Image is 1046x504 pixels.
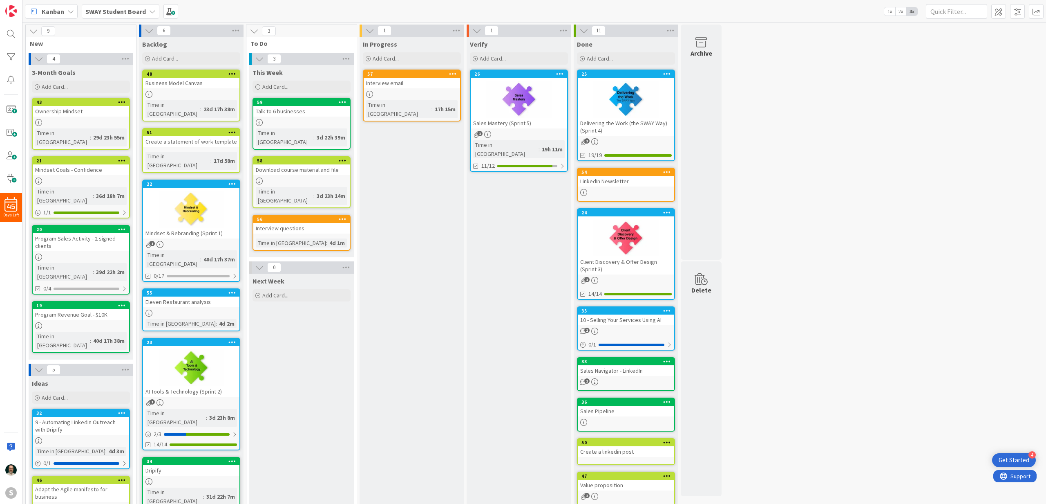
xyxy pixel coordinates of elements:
div: 9 - Automating LinkedIn Outreach with Dripify [33,417,129,435]
div: 21Mindset Goals - Confidence [33,157,129,175]
div: Interview questions [253,223,350,234]
div: Dripify [143,465,239,476]
span: 1 [584,277,590,282]
a: 20Program Sales Activity - 2 signed clientsTime in [GEOGRAPHIC_DATA]:39d 22h 2m0/4 [32,225,130,295]
div: 39d 22h 2m [94,268,127,277]
a: 59Talk to 6 businessesTime in [GEOGRAPHIC_DATA]:3d 22h 39m [253,98,351,150]
a: 25Delivering the Work (the SWAY Way) (Sprint 4)19/19 [577,70,675,161]
div: 25 [578,70,674,78]
div: 56Interview questions [253,216,350,234]
a: 51Create a statement of work templateTime in [GEOGRAPHIC_DATA]:17d 58m [142,128,240,173]
span: : [203,492,204,501]
div: 57Interview email [364,70,460,88]
div: 3d 23h 14m [315,191,347,200]
div: 24Client Discovery & Offer Design (Sprint 3) [578,209,674,274]
span: 2 / 3 [154,430,161,439]
div: 48 [143,70,239,78]
div: 43 [33,99,129,106]
div: 26 [471,70,567,78]
span: : [200,255,201,264]
span: 4 [47,54,60,64]
span: 14/14 [588,290,602,298]
span: This Week [253,68,283,76]
span: : [93,268,94,277]
div: 40d 17h 37m [201,255,237,264]
div: 46 [33,477,129,484]
div: Time in [GEOGRAPHIC_DATA] [256,239,326,248]
div: Time in [GEOGRAPHIC_DATA] [145,250,200,268]
div: 25 [581,71,674,77]
div: 59 [253,99,350,106]
span: 1 [584,378,590,384]
div: 32 [33,409,129,417]
span: 0/17 [154,272,164,280]
div: 43Ownership Mindset [33,99,129,117]
span: 1 [378,26,391,36]
div: 33 [578,358,674,365]
span: In Progress [363,40,397,48]
div: Interview email [364,78,460,88]
div: 4d 1m [327,239,347,248]
a: 23AI Tools & Technology (Sprint 2)Time in [GEOGRAPHIC_DATA]:3d 23h 8m2/314/14 [142,338,240,450]
div: Talk to 6 businesses [253,106,350,117]
input: Quick Filter... [926,4,987,19]
div: 48 [147,71,239,77]
a: 58Download course material and fileTime in [GEOGRAPHIC_DATA]:3d 23h 14m [253,156,351,208]
div: 24 [578,209,674,216]
div: 51Create a statement of work template [143,129,239,147]
div: Time in [GEOGRAPHIC_DATA] [35,263,93,281]
div: 25Delivering the Work (the SWAY Way) (Sprint 4) [578,70,674,136]
div: 23 [143,339,239,346]
span: 0/4 [43,284,51,293]
div: 47 [578,473,674,480]
div: 50 [578,439,674,446]
div: 19h 11m [540,145,565,154]
a: 43Ownership MindsetTime in [GEOGRAPHIC_DATA]:29d 23h 55m [32,98,130,150]
div: 56 [253,216,350,223]
div: 26 [474,71,567,77]
div: AI Tools & Technology (Sprint 2) [143,386,239,397]
div: 46Adapt the Agile manifesto for business [33,477,129,502]
span: : [93,191,94,200]
span: 19/19 [588,151,602,160]
div: Get Started [999,456,1029,464]
div: Time in [GEOGRAPHIC_DATA] [256,187,313,205]
div: 23AI Tools & Technology (Sprint 2) [143,339,239,397]
div: 51 [147,130,239,135]
span: Kanban [42,7,64,16]
span: 2x [895,7,906,16]
div: Business Model Canvas [143,78,239,88]
div: Time in [GEOGRAPHIC_DATA] [145,100,200,118]
span: : [431,105,433,114]
div: 24 [581,210,674,216]
a: 57Interview emailTime in [GEOGRAPHIC_DATA]:17h 15m [363,70,461,122]
span: Ideas [32,379,48,387]
span: 9 [41,26,55,36]
a: 50Create a linkedin post [577,438,675,465]
div: Program Sales Activity - 2 signed clients [33,233,129,251]
span: 45 [7,204,15,209]
div: 329 - Automating LinkedIn Outreach with Dripify [33,409,129,435]
span: 1 [477,131,483,136]
div: 57 [364,70,460,78]
div: Mindset & Rebranding (Sprint 1) [143,228,239,239]
span: : [210,156,212,165]
div: 22 [143,180,239,188]
a: 33Sales Navigator - LinkedIn [577,357,675,391]
div: Archive [691,48,712,58]
span: : [200,105,201,114]
div: Time in [GEOGRAPHIC_DATA] [366,100,431,118]
span: : [313,133,315,142]
div: 26Sales Mastery (Sprint 5) [471,70,567,128]
span: 6 [157,26,171,36]
div: 29d 23h 55m [91,133,127,142]
a: 21Mindset Goals - ConfidenceTime in [GEOGRAPHIC_DATA]:36d 18h 7m1/1 [32,156,130,218]
div: 50 [581,440,674,445]
div: Eleven Restaurant analysis [143,297,239,307]
div: 17h 15m [433,105,458,114]
span: Add Card... [42,83,68,90]
a: 22Mindset & Rebranding (Sprint 1)Time in [GEOGRAPHIC_DATA]:40d 17h 37m0/17 [142,180,240,282]
div: Time in [GEOGRAPHIC_DATA] [256,128,313,146]
div: Time in [GEOGRAPHIC_DATA] [145,319,216,328]
div: 56 [257,216,350,222]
